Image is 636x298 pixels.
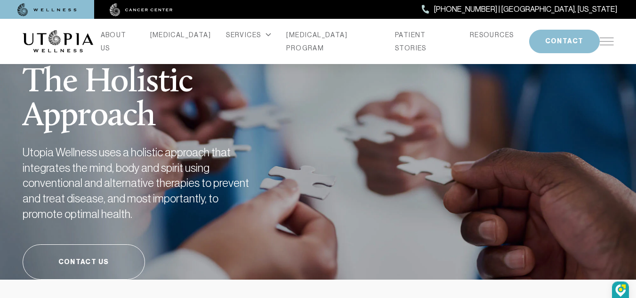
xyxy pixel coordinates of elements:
button: CONTACT [529,30,600,53]
a: PATIENT STORIES [395,28,455,55]
a: Contact Us [23,244,145,280]
a: [MEDICAL_DATA] [150,28,211,41]
img: logo [23,30,93,53]
a: ABOUT US [101,28,135,55]
img: DzVsEph+IJtmAAAAAElFTkSuQmCC [615,284,626,297]
div: SERVICES [226,28,271,41]
h2: Utopia Wellness uses a holistic approach that integrates the mind, body and spirit using conventi... [23,145,258,222]
a: RESOURCES [470,28,514,41]
h1: The Holistic Approach [23,42,300,134]
a: [PHONE_NUMBER] | [GEOGRAPHIC_DATA], [US_STATE] [422,3,617,16]
a: [MEDICAL_DATA] PROGRAM [286,28,380,55]
img: wellness [17,3,77,16]
img: icon-hamburger [600,38,614,45]
span: [PHONE_NUMBER] | [GEOGRAPHIC_DATA], [US_STATE] [434,3,617,16]
img: cancer center [110,3,173,16]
